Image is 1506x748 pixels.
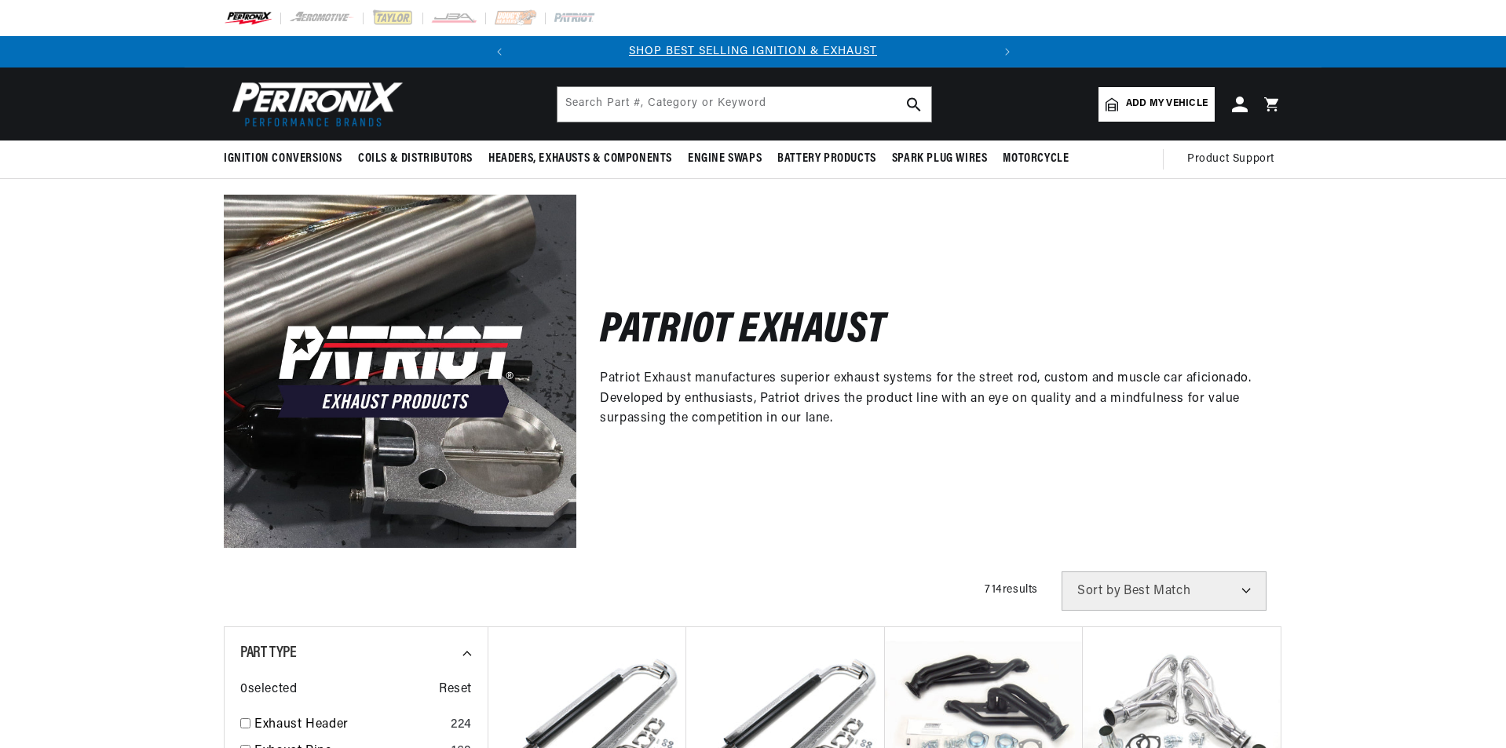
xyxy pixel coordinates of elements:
select: Sort by [1062,571,1267,611]
span: Coils & Distributors [358,151,473,167]
p: Patriot Exhaust manufactures superior exhaust systems for the street rod, custom and muscle car a... [600,369,1259,429]
span: Spark Plug Wires [892,151,988,167]
button: Translation missing: en.sections.announcements.previous_announcement [484,36,515,68]
span: Add my vehicle [1126,97,1208,111]
summary: Motorcycle [995,140,1076,177]
span: Ignition Conversions [224,151,342,167]
a: Exhaust Header [254,715,444,735]
summary: Spark Plug Wires [884,140,996,177]
span: Reset [439,680,472,700]
slideshow-component: Translation missing: en.sections.announcements.announcement_bar [185,36,1321,68]
summary: Product Support [1187,140,1282,178]
div: 224 [451,715,472,735]
div: Announcement [515,43,992,60]
summary: Coils & Distributors [350,140,481,177]
summary: Ignition Conversions [224,140,350,177]
span: Headers, Exhausts & Components [488,151,672,167]
span: 0 selected [240,680,297,700]
span: Sort by [1077,585,1120,597]
span: Motorcycle [1003,151,1069,167]
span: Battery Products [777,151,876,167]
div: 1 of 2 [515,43,992,60]
summary: Battery Products [769,140,884,177]
img: Patriot Exhaust [224,195,576,547]
span: Product Support [1187,151,1274,168]
h2: Patriot Exhaust [600,313,885,350]
img: Pertronix [224,77,404,131]
button: search button [897,87,931,122]
summary: Engine Swaps [680,140,769,177]
input: Search Part #, Category or Keyword [557,87,931,122]
button: Translation missing: en.sections.announcements.next_announcement [992,36,1023,68]
a: Add my vehicle [1098,87,1215,122]
a: SHOP BEST SELLING IGNITION & EXHAUST [629,46,877,57]
span: Engine Swaps [688,151,762,167]
span: 714 results [985,584,1038,596]
span: Part Type [240,645,296,661]
summary: Headers, Exhausts & Components [481,140,680,177]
